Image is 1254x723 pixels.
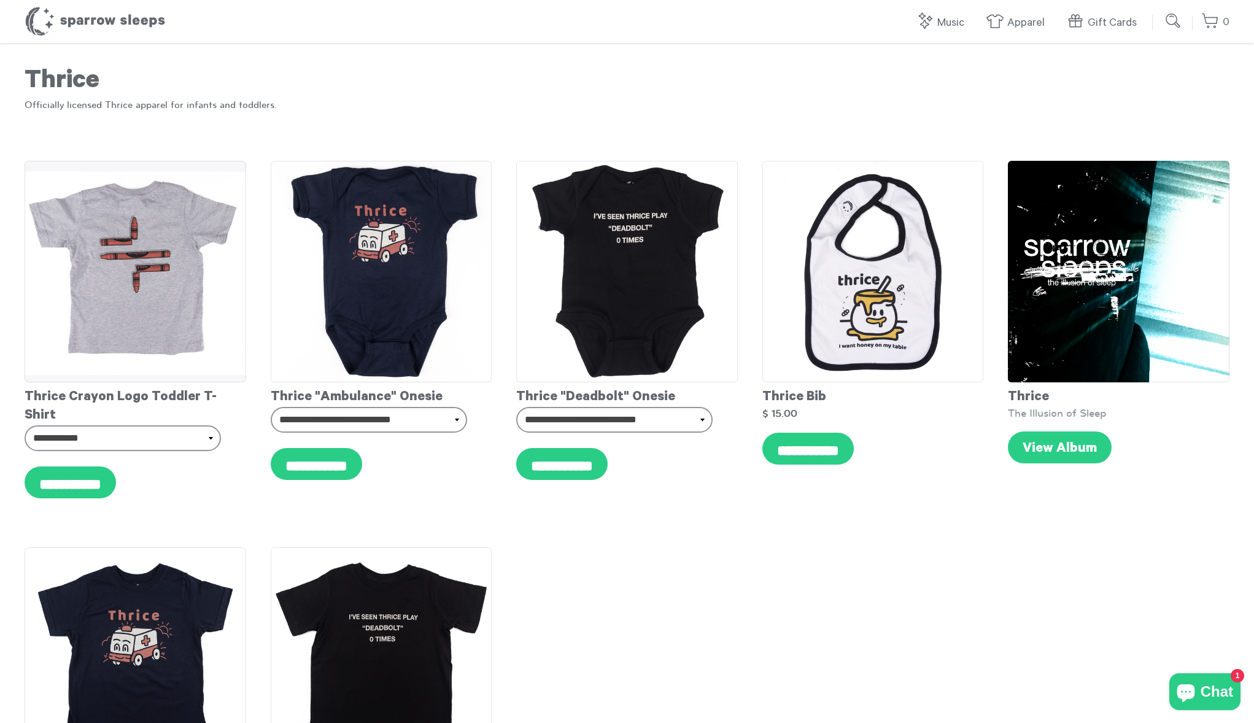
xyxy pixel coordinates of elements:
[1008,407,1229,419] div: The Illusion of Sleep
[762,408,797,419] strong: $ 15.00
[25,161,246,382] img: Thrice-ToddlerTeeBack_grande.png
[916,10,970,36] a: Music
[25,68,1229,98] h1: Thrice
[762,161,984,382] img: Thrice-Bib_grande.png
[1066,10,1143,36] a: Gift Cards
[1008,431,1112,463] a: View Album
[271,161,492,382] img: Thrice-AmbulanceOnesie_grande.png
[1161,9,1186,33] input: Submit
[516,161,738,382] img: Thrice-DeadboltOnesie_grande.png
[25,98,1229,112] p: Officially licensed Thrice apparel for infants and toddlers.
[1008,382,1229,407] div: Thrice
[986,10,1051,36] a: Apparel
[762,382,984,407] div: Thrice Bib
[1008,161,1229,382] img: SS-TheIllusionOfSleep-Cover-1600x1600_grande.png
[271,382,492,407] div: Thrice "Ambulance" Onesie
[25,6,166,37] h1: Sparrow Sleeps
[25,382,246,425] div: Thrice Crayon Logo Toddler T-Shirt
[1201,9,1229,36] a: 0
[1166,673,1244,713] inbox-online-store-chat: Shopify online store chat
[516,382,738,407] div: Thrice "Deadbolt" Onesie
